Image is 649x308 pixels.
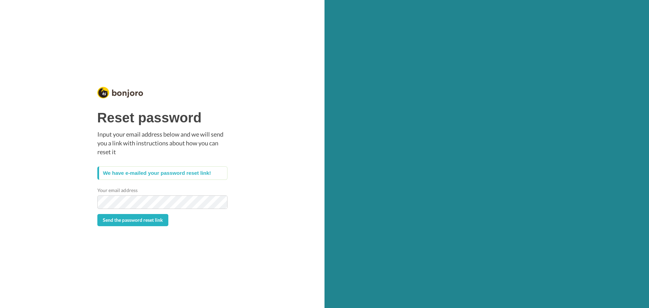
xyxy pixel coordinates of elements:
span: Send the password reset link [103,217,163,223]
label: Your email address [97,187,138,194]
button: Send the password reset link [97,214,168,226]
h1: Reset password [97,110,227,125]
div: We have e-mailed your password reset link! [97,166,227,180]
p: Input your email address below and we will send you a link with instructions about how you can re... [97,130,227,156]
